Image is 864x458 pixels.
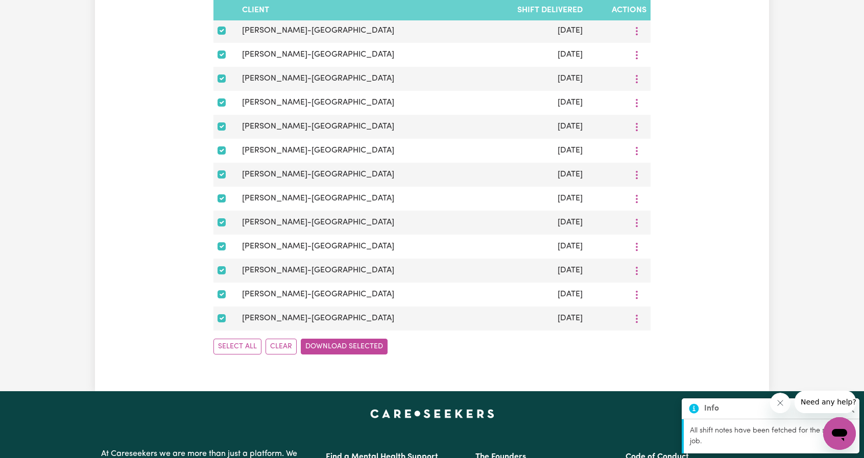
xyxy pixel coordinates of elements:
[6,7,62,15] span: Need any help?
[242,27,394,35] span: [PERSON_NAME]-[GEOGRAPHIC_DATA]
[477,187,587,211] td: [DATE]
[477,235,587,259] td: [DATE]
[627,23,646,39] button: More options
[704,402,719,415] strong: Info
[242,74,394,83] span: [PERSON_NAME]-[GEOGRAPHIC_DATA]
[242,6,269,14] span: Client
[477,43,587,67] td: [DATE]
[627,167,646,183] button: More options
[213,339,261,354] button: Select All
[242,218,394,226] span: [PERSON_NAME]-[GEOGRAPHIC_DATA]
[370,410,494,418] a: Careseekers home page
[242,194,394,202] span: [PERSON_NAME]-[GEOGRAPHIC_DATA]
[477,307,587,330] td: [DATE]
[690,425,853,447] p: All shift notes have been fetched for the selected job.
[627,239,646,255] button: More options
[477,163,587,187] td: [DATE]
[242,50,394,59] span: [PERSON_NAME]-[GEOGRAPHIC_DATA]
[627,143,646,159] button: More options
[627,263,646,278] button: More options
[242,98,394,107] span: [PERSON_NAME]-[GEOGRAPHIC_DATA]
[477,211,587,235] td: [DATE]
[242,290,394,298] span: [PERSON_NAME]-[GEOGRAPHIC_DATA]
[242,314,394,322] span: [PERSON_NAME]-[GEOGRAPHIC_DATA]
[627,215,646,231] button: More options
[242,242,394,250] span: [PERSON_NAME]-[GEOGRAPHIC_DATA]
[627,119,646,135] button: More options
[477,115,587,139] td: [DATE]
[627,287,646,302] button: More options
[477,91,587,115] td: [DATE]
[477,19,587,43] td: [DATE]
[242,170,394,179] span: [PERSON_NAME]-[GEOGRAPHIC_DATA]
[627,47,646,63] button: More options
[242,146,394,155] span: [PERSON_NAME]-[GEOGRAPHIC_DATA]
[242,266,394,274] span: [PERSON_NAME]-[GEOGRAPHIC_DATA]
[627,191,646,207] button: More options
[627,71,646,87] button: More options
[301,339,388,354] button: Download Selected
[823,417,856,450] iframe: Button to launch messaging window
[477,283,587,307] td: [DATE]
[627,311,646,326] button: More options
[477,67,587,91] td: [DATE]
[795,391,856,413] iframe: Message from company
[477,139,587,163] td: [DATE]
[770,393,790,413] iframe: Close message
[627,95,646,111] button: More options
[266,339,297,354] button: Clear
[242,122,394,131] span: [PERSON_NAME]-[GEOGRAPHIC_DATA]
[477,259,587,283] td: [DATE]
